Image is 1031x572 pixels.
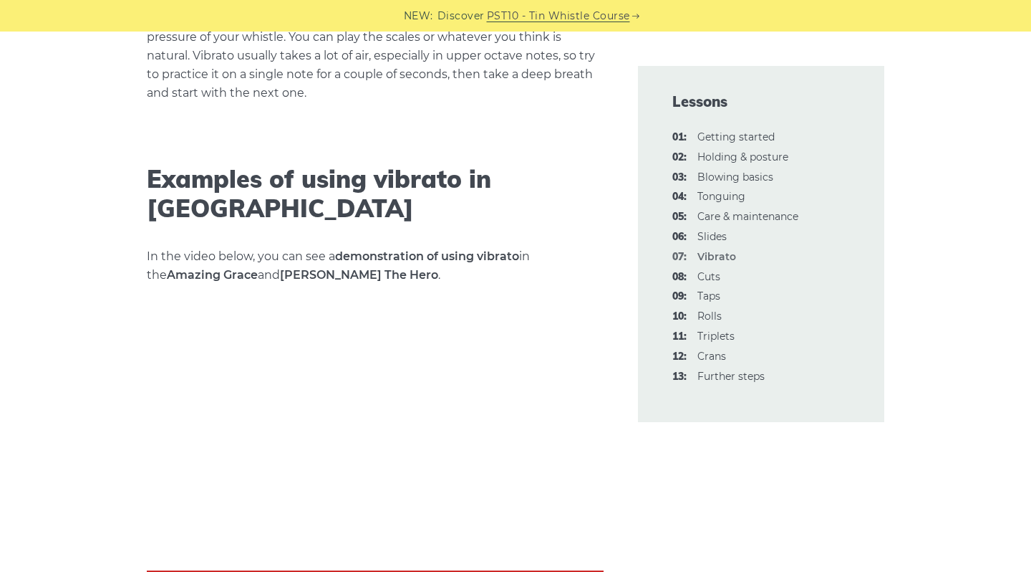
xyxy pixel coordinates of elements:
[672,328,687,345] span: 11:
[697,350,726,363] a: 12:Crans
[697,230,727,243] a: 06:Slides
[697,130,775,143] a: 01:Getting started
[147,314,604,571] iframe: Tin Whistle Vibrato - Amazing Grace & Hector The Hero
[147,165,604,224] h2: Examples of using vibrato in [GEOGRAPHIC_DATA]
[697,370,765,383] a: 13:Further steps
[672,269,687,286] span: 08:
[697,151,788,163] a: 02:Holding & posture
[672,129,687,146] span: 01:
[697,310,722,323] a: 10:Rolls
[672,189,687,206] span: 04:
[147,247,604,285] p: In the video below, you can see a in the and .
[404,8,433,24] span: NEW:
[672,169,687,186] span: 03:
[672,288,687,305] span: 09:
[335,249,519,263] strong: demonstration of using vibrato
[437,8,485,24] span: Discover
[697,250,736,263] strong: Vibrato
[167,268,258,282] strong: Amazing Grace
[697,270,720,283] a: 08:Cuts
[672,92,850,112] span: Lessons
[487,8,630,24] a: PST10 - Tin Whistle Course
[672,348,687,366] span: 12:
[672,249,687,266] span: 07:
[672,209,687,226] span: 05:
[672,368,687,386] span: 13:
[280,268,438,282] strong: [PERSON_NAME] The Hero
[672,229,687,246] span: 06:
[672,149,687,166] span: 02:
[697,290,720,302] a: 09:Taps
[697,190,745,203] a: 04:Tonguing
[672,308,687,325] span: 10:
[697,171,773,183] a: 03:Blowing basics
[697,330,735,343] a: 11:Triplets
[697,210,798,223] a: 05:Care & maintenance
